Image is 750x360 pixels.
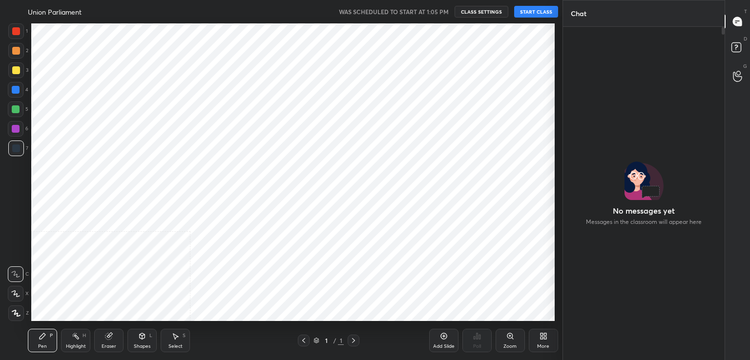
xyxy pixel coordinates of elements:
div: Highlight [66,344,86,349]
p: T [744,8,747,15]
div: 2 [8,43,28,59]
div: H [83,333,86,338]
div: 4 [8,82,28,98]
div: X [8,286,29,301]
div: S [183,333,186,338]
div: 1 [321,338,331,343]
p: G [743,62,747,70]
h5: WAS SCHEDULED TO START AT 1:05 PM [339,7,449,16]
h4: Union Parliament [28,7,82,17]
div: C [8,266,29,282]
div: P [50,333,53,338]
div: / [333,338,336,343]
p: Chat [563,0,594,26]
div: Pen [38,344,47,349]
div: 3 [8,62,28,78]
div: Shapes [134,344,150,349]
div: 6 [8,121,28,137]
div: Zoom [503,344,517,349]
div: 1 [8,23,28,39]
p: D [744,35,747,42]
div: Add Slide [433,344,455,349]
div: 5 [8,101,28,117]
div: L [149,333,152,338]
div: 7 [8,140,28,156]
div: 1 [338,336,344,345]
button: START CLASS [514,6,558,18]
div: Z [8,305,29,321]
div: More [537,344,549,349]
button: CLASS SETTINGS [455,6,508,18]
div: Eraser [102,344,116,349]
div: Select [168,344,183,349]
